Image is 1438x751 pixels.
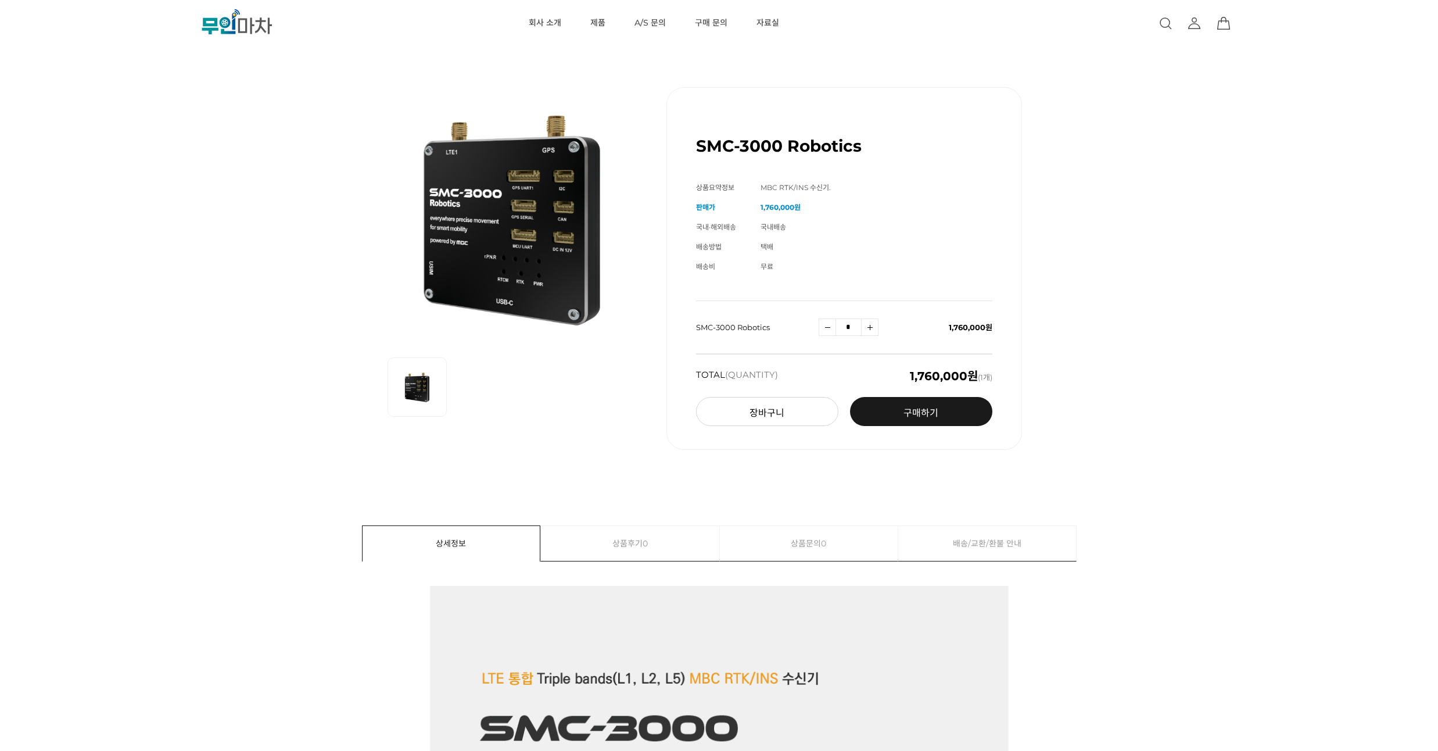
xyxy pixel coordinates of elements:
span: 0 [821,526,826,561]
span: 배송방법 [696,242,722,251]
em: 1,760,000원 [910,369,978,383]
td: SMC-3000 Robotics [696,301,819,354]
span: (QUANTITY) [725,369,778,380]
span: 0 [643,526,648,561]
strong: TOTAL [696,370,778,382]
span: 배송비 [696,262,715,271]
a: 수량증가 [861,319,878,336]
img: SMC-3000 Robotics [388,87,637,343]
a: 수량감소 [819,319,836,336]
span: 1,760,000원 [949,323,992,332]
a: 구매하기 [850,397,992,426]
span: 무료 [761,262,773,271]
a: 배송/교환/환불 안내 [898,526,1076,561]
a: 상품후기0 [541,526,719,561]
a: 상품문의0 [720,526,898,561]
span: 상품요약정보 [696,183,734,192]
strong: 1,760,000원 [761,203,801,212]
span: (1개) [910,370,992,382]
span: 구매하기 [903,407,938,419]
span: MBC RTK/INS 수신기. [761,183,831,192]
span: 판매가 [696,203,715,212]
span: 국내배송 [761,223,786,231]
button: 장바구니 [696,397,838,426]
span: 택배 [761,242,773,251]
a: 상세정보 [363,526,540,561]
span: 국내·해외배송 [696,223,736,231]
h1: SMC-3000 Robotics [696,136,862,156]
